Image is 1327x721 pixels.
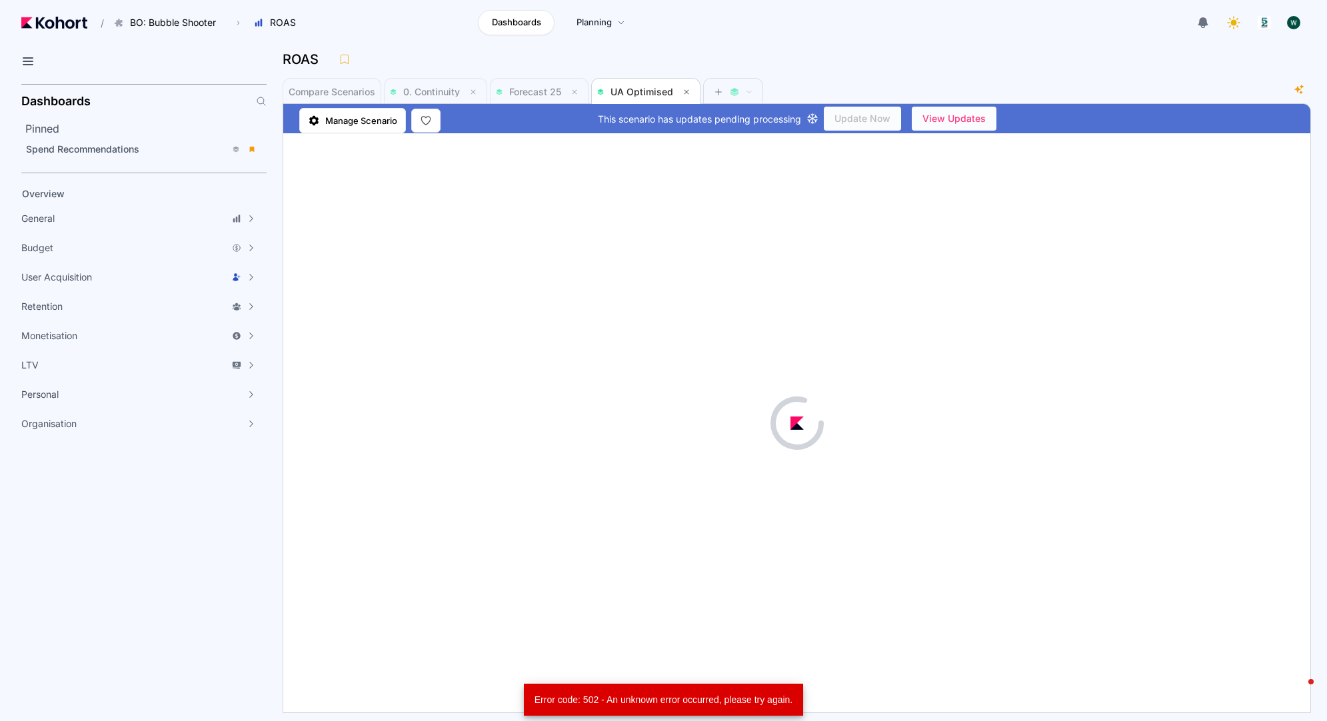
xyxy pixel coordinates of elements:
[21,212,55,225] span: General
[563,10,639,35] a: Planning
[299,108,406,133] a: Manage Scenario
[130,16,216,29] span: BO: Bubble Shooter
[21,388,59,401] span: Personal
[21,271,92,284] span: User Acquisition
[21,139,263,159] a: Spend Recommendations
[283,53,327,66] h3: ROAS
[289,87,375,97] span: Compare Scenarios
[107,11,230,34] button: BO: Bubble Shooter
[611,86,673,97] span: UA Optimised
[21,359,39,372] span: LTV
[22,188,65,199] span: Overview
[21,95,91,107] h2: Dashboards
[1258,16,1271,29] img: logo_logo_images_1_20240607072359498299_20240828135028712857.jpeg
[577,16,612,29] span: Planning
[922,109,986,129] span: View Updates
[21,417,77,430] span: Organisation
[270,16,296,29] span: ROAS
[21,300,63,313] span: Retention
[598,112,801,126] span: This scenario has updates pending processing
[478,10,555,35] a: Dashboards
[234,17,243,28] span: ›
[21,17,87,29] img: Kohort logo
[26,143,139,155] span: Spend Recommendations
[509,86,561,97] span: Forecast 25
[25,121,267,137] h2: Pinned
[90,16,104,30] span: /
[325,114,397,127] span: Manage Scenario
[21,241,53,255] span: Budget
[403,86,460,97] span: 0. Continuity
[912,107,996,131] button: View Updates
[524,684,798,716] div: Error code: 502 - An unknown error occurred, please try again.
[17,184,244,204] a: Overview
[247,11,310,34] button: ROAS
[1282,676,1314,708] iframe: Intercom live chat
[21,329,77,343] span: Monetisation
[492,16,541,29] span: Dashboards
